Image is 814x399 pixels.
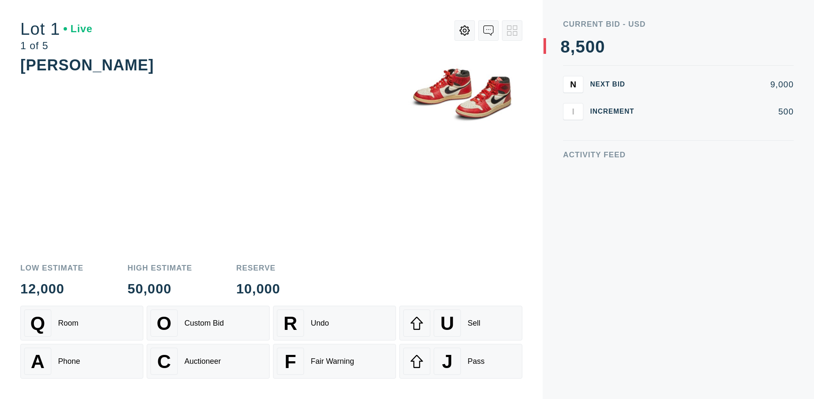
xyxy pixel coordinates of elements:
[64,24,92,34] div: Live
[147,306,270,340] button: OCustom Bid
[399,306,522,340] button: USell
[147,344,270,379] button: CAuctioneer
[20,344,143,379] button: APhone
[648,107,794,116] div: 500
[563,151,794,159] div: Activity Feed
[468,319,480,328] div: Sell
[157,313,172,334] span: O
[560,38,570,55] div: 8
[595,38,605,55] div: 0
[440,313,454,334] span: U
[399,344,522,379] button: JPass
[58,357,80,366] div: Phone
[442,351,452,372] span: J
[585,38,595,55] div: 0
[563,20,794,28] div: Current Bid - USD
[570,79,576,89] span: N
[20,306,143,340] button: QRoom
[184,357,221,366] div: Auctioneer
[570,38,575,208] div: ,
[468,357,485,366] div: Pass
[20,56,154,74] div: [PERSON_NAME]
[563,103,583,120] button: I
[236,264,280,272] div: Reserve
[575,38,585,55] div: 5
[563,76,583,93] button: N
[20,264,84,272] div: Low Estimate
[128,264,192,272] div: High Estimate
[273,344,396,379] button: FFair Warning
[31,313,45,334] span: Q
[572,106,574,116] span: I
[284,313,297,334] span: R
[58,319,78,328] div: Room
[20,282,84,296] div: 12,000
[311,319,329,328] div: Undo
[236,282,280,296] div: 10,000
[184,319,224,328] div: Custom Bid
[31,351,45,372] span: A
[157,351,171,372] span: C
[590,81,641,88] div: Next Bid
[20,41,92,51] div: 1 of 5
[273,306,396,340] button: RUndo
[284,351,296,372] span: F
[128,282,192,296] div: 50,000
[648,80,794,89] div: 9,000
[20,20,92,37] div: Lot 1
[311,357,354,366] div: Fair Warning
[590,108,641,115] div: Increment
